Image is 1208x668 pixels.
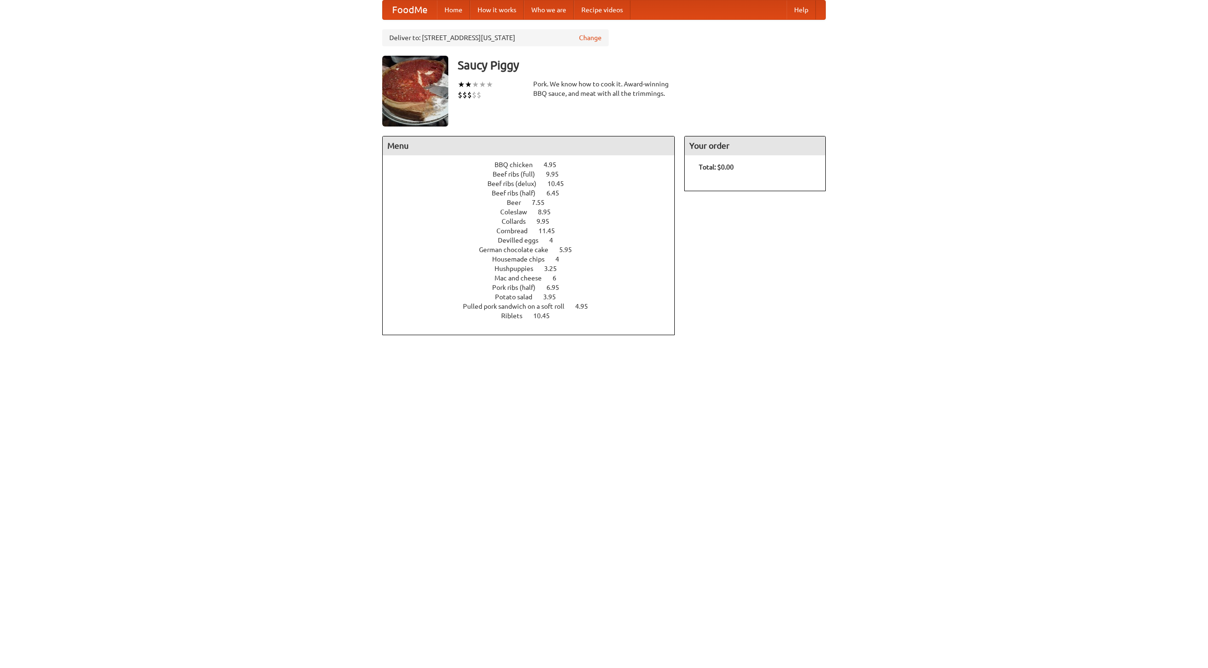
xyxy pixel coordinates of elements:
a: Pulled pork sandwich on a soft roll 4.95 [463,303,605,310]
a: Cornbread 11.45 [496,227,572,235]
span: Housemade chips [492,255,554,263]
span: Coleslaw [500,208,537,216]
a: German chocolate cake 5.95 [479,246,589,254]
div: Pork. We know how to cook it. Award-winning BBQ sauce, and meat with all the trimmings. [533,79,675,98]
li: $ [472,90,477,100]
span: 4 [549,237,562,244]
span: 4.95 [575,303,597,310]
a: Collards 9.95 [502,218,567,225]
a: Help [787,0,816,19]
li: ★ [465,79,472,90]
a: Recipe videos [574,0,630,19]
span: 5.95 [559,246,581,254]
li: $ [477,90,481,100]
a: Housemade chips 4 [492,255,577,263]
span: 10.45 [533,312,559,320]
span: Hushpuppies [495,265,543,272]
span: Beer [507,199,530,206]
span: Mac and cheese [495,274,551,282]
li: ★ [486,79,493,90]
span: Collards [502,218,535,225]
a: Beef ribs (delux) 10.45 [487,180,581,187]
span: 9.95 [546,170,568,178]
li: $ [467,90,472,100]
span: Devilled eggs [498,237,548,244]
h4: Menu [383,136,674,155]
li: ★ [472,79,479,90]
span: 3.95 [543,293,565,301]
span: Pork ribs (half) [492,284,545,291]
a: Devilled eggs 4 [498,237,570,244]
a: How it works [470,0,524,19]
span: Beef ribs (delux) [487,180,546,187]
span: 6.45 [546,189,569,197]
span: Beef ribs (half) [492,189,545,197]
a: Hushpuppies 3.25 [495,265,574,272]
span: 9.95 [537,218,559,225]
span: Riblets [501,312,532,320]
h4: Your order [685,136,825,155]
span: 11.45 [538,227,564,235]
span: Potato salad [495,293,542,301]
a: Coleslaw 8.95 [500,208,568,216]
span: Pulled pork sandwich on a soft roll [463,303,574,310]
span: Beef ribs (full) [493,170,545,178]
span: 10.45 [547,180,573,187]
span: 4 [555,255,569,263]
li: ★ [479,79,486,90]
span: 7.55 [532,199,554,206]
div: Deliver to: [STREET_ADDRESS][US_STATE] [382,29,609,46]
a: FoodMe [383,0,437,19]
b: Total: $0.00 [699,163,734,171]
span: 3.25 [544,265,566,272]
a: Beer 7.55 [507,199,562,206]
li: $ [462,90,467,100]
h3: Saucy Piggy [458,56,826,75]
a: Potato salad 3.95 [495,293,573,301]
span: BBQ chicken [495,161,542,169]
a: Change [579,33,602,42]
span: German chocolate cake [479,246,558,254]
li: $ [458,90,462,100]
a: Who we are [524,0,574,19]
li: ★ [458,79,465,90]
a: BBQ chicken 4.95 [495,161,574,169]
a: Beef ribs (full) 9.95 [493,170,576,178]
a: Mac and cheese 6 [495,274,574,282]
span: 6.95 [546,284,569,291]
span: 4.95 [544,161,566,169]
a: Riblets 10.45 [501,312,567,320]
span: Cornbread [496,227,537,235]
a: Home [437,0,470,19]
img: angular.jpg [382,56,448,127]
span: 6 [553,274,566,282]
span: 8.95 [538,208,560,216]
a: Pork ribs (half) 6.95 [492,284,577,291]
a: Beef ribs (half) 6.45 [492,189,577,197]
